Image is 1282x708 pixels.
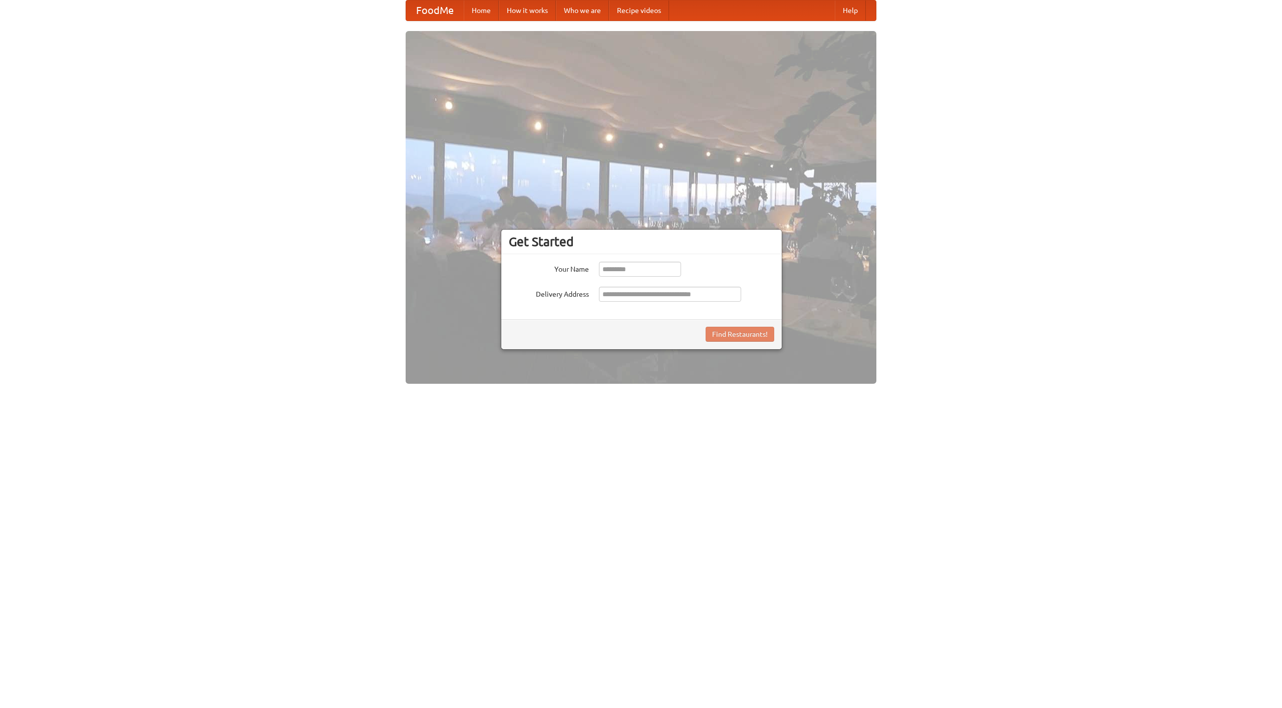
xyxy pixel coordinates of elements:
h3: Get Started [509,234,774,249]
a: How it works [499,1,556,21]
label: Your Name [509,262,589,274]
a: Who we are [556,1,609,21]
label: Delivery Address [509,287,589,299]
a: Recipe videos [609,1,669,21]
a: Help [835,1,866,21]
a: FoodMe [406,1,464,21]
button: Find Restaurants! [706,327,774,342]
a: Home [464,1,499,21]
